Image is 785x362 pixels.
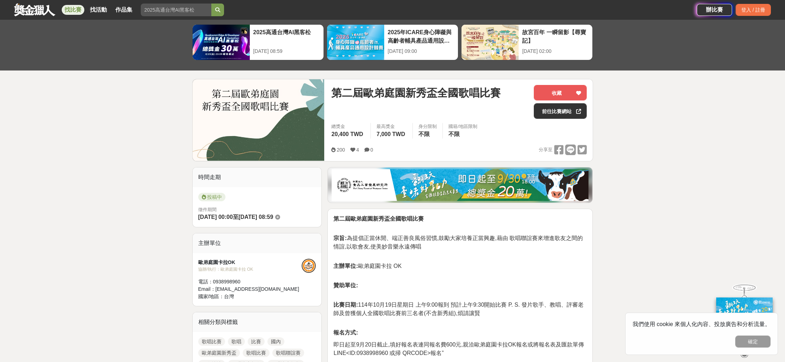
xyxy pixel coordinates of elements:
[337,147,345,153] span: 200
[333,330,358,336] strong: 報名方式:
[633,321,771,327] span: 我們使用 cookie 來個人化內容、投放廣告和分析流量。
[224,294,234,299] span: 台灣
[87,5,110,15] a: 找活動
[534,85,587,100] button: 收藏
[388,48,454,55] div: [DATE] 09:00
[193,167,322,187] div: 時間走期
[539,145,552,155] span: 分享至
[193,233,322,253] div: 主辦單位
[376,131,405,137] span: 7,000 TWD
[534,103,587,119] a: 前往比賽網站
[333,342,584,356] span: 即日起至9月20日截止,填好報名表連同報名費600元,親洽歐弟庭園卡拉OK報名或將報名表及匯款單傳LINE<ID:0938998960 或掃 QRCODE>報名”
[198,259,302,266] div: 歐弟庭園卡拉OK
[238,214,273,220] span: [DATE] 08:59
[448,131,460,137] span: 不限
[198,193,225,201] span: 投稿中
[736,4,771,16] div: 登入 / 註冊
[192,24,324,60] a: 2025高通台灣AI黑客松[DATE] 08:59
[193,79,325,161] img: Cover Image
[333,235,346,241] strong: 宗旨:
[327,24,458,60] a: 2025年ICARE身心障礙與高齡者輔具產品通用設計競賽[DATE] 09:00
[333,302,583,316] span: 114年10月19日星期日 上午9:00報到 預計上午9:30開始比賽 P. S. 發片歌手、教唱、評審老師及曾獲個人全國歌唱比賽前三名者(不含新秀組),煩請讓賢
[113,5,135,15] a: 作品集
[370,147,373,153] span: 0
[272,349,304,357] a: 歌唱聯誼賽
[331,85,501,101] span: 第二屆歐弟庭園新秀盃全國歌唱比賽
[522,28,589,44] div: 故宮百年 一瞬留影【尋寶記】
[333,263,358,269] strong: 主辦單位:
[193,312,322,332] div: 相關分類與標籤
[697,4,732,16] a: 辦比賽
[333,302,358,308] strong: 比賽日期:
[253,28,320,44] div: 2025高通台灣AI黑客松
[376,123,407,130] span: 最高獎金
[198,266,302,272] div: 協辦/執行： 歐弟庭園卡拉 OK
[233,214,238,220] span: 至
[418,131,430,137] span: 不限
[243,349,270,357] a: 歌唱比賽
[735,336,771,348] button: 確定
[522,48,589,55] div: [DATE] 02:00
[333,235,583,250] span: 為提倡正當休閒、端正善良風俗習慣,鼓勵大家培養正當興趣,藉由 歌唱聯誼賽來增進歌友之間的情誼,以歌會友,使美妙音樂永遠傳唱
[388,28,454,44] div: 2025年ICARE身心障礙與高齡者輔具產品通用設計競賽
[331,131,363,137] span: 20,400 TWD
[267,337,284,346] a: 國內
[418,123,437,130] div: 身分限制
[198,278,302,286] div: 電話： 0938998960
[141,4,211,16] input: 2025高通台灣AI黑客松
[253,48,320,55] div: [DATE] 08:59
[62,5,84,15] a: 找比賽
[198,207,217,212] span: 徵件期間
[198,294,224,299] span: 國家/地區：
[198,337,225,346] a: 歌唱比賽
[228,337,245,346] a: 歌唱
[333,263,401,269] span: 歐弟庭園卡拉 OK
[448,123,477,130] div: 國籍/地區限制
[716,297,773,344] img: ff197300-f8ee-455f-a0ae-06a3645bc375.jpg
[198,349,240,357] a: 歐弟庭園新秀盃
[461,24,593,60] a: 故宮百年 一瞬留影【尋寶記】[DATE] 02:00
[198,286,302,293] div: Email： [EMAIL_ADDRESS][DOMAIN_NAME]
[198,214,233,220] span: [DATE] 00:00
[356,147,359,153] span: 4
[333,282,358,288] strong: 贊助單位:
[333,216,424,222] strong: 第二屆歐弟庭園新秀盃全國歌唱比賽
[332,169,588,201] img: b0ef2173-5a9d-47ad-b0e3-de335e335c0a.jpg
[331,123,365,130] span: 總獎金
[248,337,265,346] a: 比賽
